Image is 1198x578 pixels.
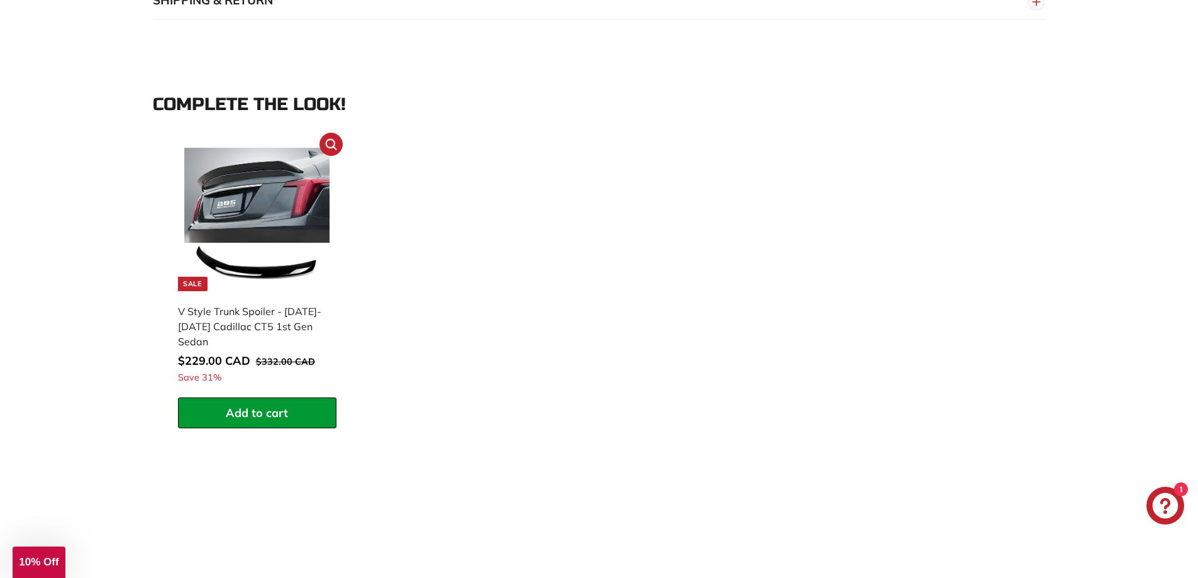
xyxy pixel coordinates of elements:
[13,547,65,578] div: 10% Off
[178,277,207,291] div: Sale
[1143,487,1188,528] inbox-online-store-chat: Shopify online store chat
[178,304,324,349] div: V Style Trunk Spoiler - [DATE]-[DATE] Cadillac CT5 1st Gen Sedan
[178,371,221,385] span: Save 31%
[226,406,288,420] span: Add to cart
[153,95,1046,114] div: Complete the look!
[19,556,58,568] span: 10% Off
[256,356,315,367] span: $332.00 CAD
[178,353,250,368] span: $229.00 CAD
[178,397,336,429] button: Add to cart
[178,139,336,397] a: Sale V Style Trunk Spoiler - [DATE]-[DATE] Cadillac CT5 1st Gen Sedan Save 31%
